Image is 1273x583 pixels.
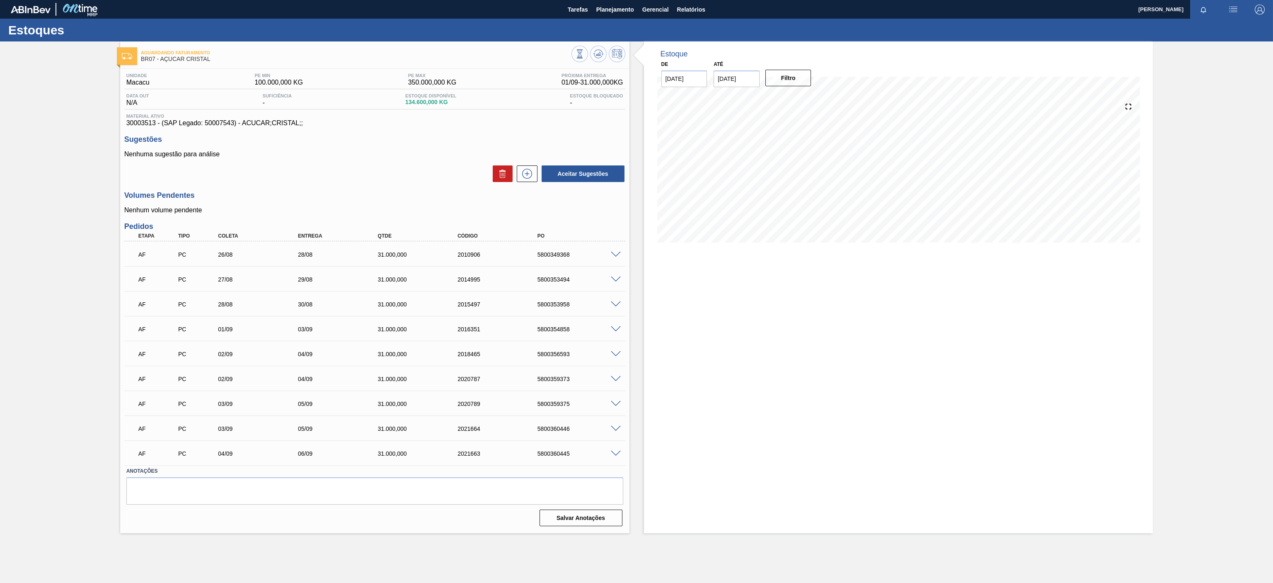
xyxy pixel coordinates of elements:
[677,5,705,15] span: Relatórios
[8,25,155,35] h1: Estoques
[296,450,388,457] div: 06/09/2025
[1255,5,1265,15] img: Logout
[376,233,468,239] div: Qtde
[126,465,623,477] label: Anotações
[216,251,308,258] div: 26/08/2025
[254,73,303,78] span: PE MIN
[136,395,180,413] div: Aguardando Faturamento
[513,165,537,182] div: Nova sugestão
[542,165,624,182] button: Aceitar Sugestões
[136,295,180,313] div: Aguardando Faturamento
[136,245,180,264] div: Aguardando Faturamento
[296,301,388,308] div: 30/08/2025
[254,79,303,86] span: 100.000,000 KG
[138,326,178,333] p: AF
[176,450,220,457] div: Pedido de Compra
[122,53,132,59] img: Ícone
[376,425,468,432] div: 31.000,000
[296,276,388,283] div: 29/08/2025
[765,70,811,86] button: Filtro
[535,351,627,357] div: 5800356593
[489,165,513,182] div: Excluir Sugestões
[176,425,220,432] div: Pedido de Compra
[455,251,547,258] div: 2010906
[138,425,178,432] p: AF
[124,135,625,144] h3: Sugestões
[376,351,468,357] div: 31.000,000
[596,5,634,15] span: Planejamento
[376,450,468,457] div: 31.000,000
[136,270,180,289] div: Aguardando Faturamento
[296,233,388,239] div: Entrega
[124,151,625,158] p: Nenhuma sugestão para análise
[124,222,625,231] h3: Pedidos
[568,5,588,15] span: Tarefas
[405,99,456,105] span: 134.600,000 KG
[535,425,627,432] div: 5800360446
[216,401,308,407] div: 03/09/2025
[141,56,571,62] span: BR07 - AÇÚCAR CRISTAL
[216,326,308,333] div: 01/09/2025
[141,50,571,55] span: Aguardando Faturamento
[537,165,625,183] div: Aceitar Sugestões
[138,251,178,258] p: AF
[535,276,627,283] div: 5800353494
[661,61,668,67] label: De
[408,79,457,86] span: 350.000,000 KG
[136,370,180,388] div: Aguardando Faturamento
[714,61,723,67] label: Até
[138,376,178,382] p: AF
[176,233,220,239] div: Tipo
[126,79,150,86] span: Macacu
[561,73,623,78] span: Próxima Entrega
[1228,5,1238,15] img: userActions
[296,351,388,357] div: 04/09/2025
[124,93,151,107] div: N/A
[535,301,627,308] div: 5800353958
[136,233,180,239] div: Etapa
[138,401,178,407] p: AF
[455,376,547,382] div: 2020787
[176,276,220,283] div: Pedido de Compra
[535,376,627,382] div: 5800359373
[535,450,627,457] div: 5800360445
[263,93,292,98] span: Suficiência
[176,376,220,382] div: Pedido de Compra
[455,425,547,432] div: 2021664
[136,345,180,363] div: Aguardando Faturamento
[176,401,220,407] div: Pedido de Compra
[138,450,178,457] p: AF
[455,301,547,308] div: 2015497
[216,351,308,357] div: 02/09/2025
[136,445,180,463] div: Aguardando Faturamento
[455,276,547,283] div: 2014995
[609,46,625,62] button: Programar Estoque
[138,301,178,308] p: AF
[126,73,150,78] span: Unidade
[535,251,627,258] div: 5800349368
[590,46,607,62] button: Atualizar Gráfico
[376,251,468,258] div: 31.000,000
[661,70,707,87] input: dd/mm/yyyy
[216,233,308,239] div: Coleta
[561,79,623,86] span: 01/09 - 31.000,000 KG
[405,93,456,98] span: Estoque Disponível
[570,93,623,98] span: Estoque Bloqueado
[535,233,627,239] div: PO
[376,401,468,407] div: 31.000,000
[296,326,388,333] div: 03/09/2025
[455,326,547,333] div: 2016351
[126,114,623,119] span: Material ativo
[216,276,308,283] div: 27/08/2025
[261,93,294,107] div: -
[126,119,623,127] span: 30003513 - (SAP Legado: 50007543) - ACUCAR;CRISTAL;;
[216,450,308,457] div: 04/09/2025
[176,326,220,333] div: Pedido de Compra
[714,70,760,87] input: dd/mm/yyyy
[216,425,308,432] div: 03/09/2025
[138,351,178,357] p: AF
[138,276,178,283] p: AF
[11,6,51,13] img: TNhmsLtSVTkK8tSr43FrP2fwEKptu5GPRR3wAAAABJRU5ErkJggg==
[568,93,625,107] div: -
[535,326,627,333] div: 5800354858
